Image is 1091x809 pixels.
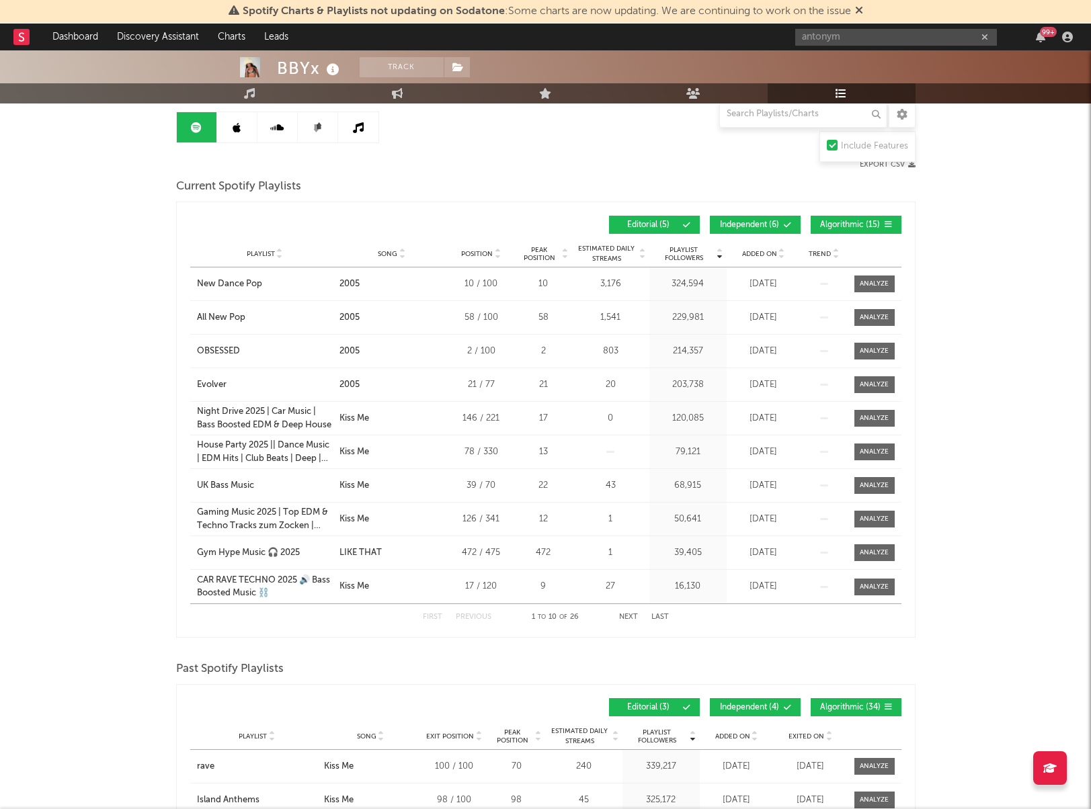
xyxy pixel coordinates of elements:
[208,24,255,50] a: Charts
[197,479,333,493] a: UK Bass Music
[339,278,360,291] div: 2005
[357,732,376,740] span: Song
[653,378,723,392] div: 203,738
[855,6,863,17] span: Dismiss
[549,726,611,747] span: Estimated Daily Streams
[451,378,512,392] div: 21 / 77
[609,698,700,716] button: Editorial(3)
[423,613,442,621] button: First
[197,574,333,600] a: CAR RAVE TECHNO 2025 🔊 Bass Boosted Music ⛓️
[575,244,638,264] span: Estimated Daily Streams
[703,760,770,773] div: [DATE]
[197,311,333,325] a: All New Pop
[518,546,569,560] div: 472
[559,614,567,620] span: of
[197,378,227,392] div: Evolver
[243,6,851,17] span: : Some charts are now updating. We are continuing to work on the issue
[197,546,333,560] a: Gym Hype Music 🎧 2025
[247,250,275,258] span: Playlist
[197,479,254,493] div: UK Bass Music
[451,513,512,526] div: 126 / 341
[653,246,715,262] span: Playlist Followers
[730,412,797,425] div: [DATE]
[730,546,797,560] div: [DATE]
[197,794,259,807] div: Island Anthems
[730,378,797,392] div: [DATE]
[197,760,214,773] div: rave
[651,613,669,621] button: Last
[461,250,493,258] span: Position
[491,760,542,773] div: 70
[197,794,318,807] a: Island Anthems
[518,580,569,593] div: 9
[339,412,369,425] div: Kiss Me
[324,794,354,807] div: Kiss Me
[277,57,343,79] div: BBYx
[653,546,723,560] div: 39,405
[653,445,723,459] div: 79,121
[703,794,770,807] div: [DATE]
[360,57,444,77] button: Track
[339,479,369,493] div: Kiss Me
[197,405,333,431] div: Night Drive 2025 | Car Music | Bass Boosted EDM & Deep House
[426,732,474,740] span: Exit Position
[451,546,512,560] div: 472 / 475
[451,311,512,325] div: 58 / 100
[424,794,485,807] div: 98 / 100
[575,278,646,291] div: 3,176
[197,439,333,465] div: House Party 2025 || Dance Music | EDM Hits | Club Beats | Deep | Slap | Techno
[777,794,844,807] div: [DATE]
[841,138,908,155] div: Include Features
[239,732,267,740] span: Playlist
[108,24,208,50] a: Discovery Assistant
[575,378,646,392] div: 20
[653,513,723,526] div: 50,641
[719,704,780,712] span: Independent ( 4 )
[730,278,797,291] div: [DATE]
[626,794,696,807] div: 325,172
[378,250,397,258] span: Song
[549,794,619,807] div: 45
[653,345,723,358] div: 214,357
[518,609,592,626] div: 1 10 26
[618,221,680,229] span: Editorial ( 5 )
[491,728,534,744] span: Peak Position
[730,345,797,358] div: [DATE]
[1040,27,1057,37] div: 99 +
[518,513,569,526] div: 12
[653,412,723,425] div: 120,085
[719,221,780,229] span: Independent ( 6 )
[518,412,569,425] div: 17
[777,760,844,773] div: [DATE]
[491,794,542,807] div: 98
[176,661,284,677] span: Past Spotify Playlists
[339,445,369,459] div: Kiss Me
[710,698,801,716] button: Independent(4)
[518,445,569,459] div: 13
[197,506,333,532] a: Gaming Music 2025 | Top EDM & Techno Tracks zum Zocken | Gamer Playlist
[730,311,797,325] div: [DATE]
[339,546,382,560] div: LIKE THAT
[809,250,831,258] span: Trend
[730,580,797,593] div: [DATE]
[811,216,901,234] button: Algorithmic(15)
[451,445,512,459] div: 78 / 330
[730,479,797,493] div: [DATE]
[518,378,569,392] div: 21
[653,580,723,593] div: 16,130
[176,179,301,195] span: Current Spotify Playlists
[197,278,262,291] div: New Dance Pop
[339,378,360,392] div: 2005
[575,345,646,358] div: 803
[1036,32,1045,42] button: 99+
[197,311,245,325] div: All New Pop
[339,345,360,358] div: 2005
[575,580,646,593] div: 27
[324,760,417,773] a: Kiss Me
[719,101,887,128] input: Search Playlists/Charts
[710,216,801,234] button: Independent(6)
[424,760,485,773] div: 100 / 100
[811,698,901,716] button: Algorithmic(34)
[197,378,333,392] a: Evolver
[518,345,569,358] div: 2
